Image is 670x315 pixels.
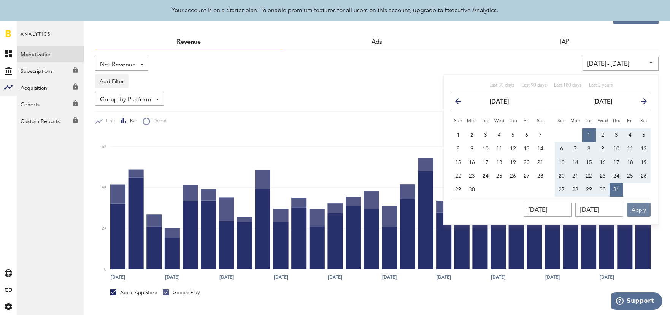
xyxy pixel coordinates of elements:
span: 12 [510,146,516,151]
button: 29 [582,183,596,197]
button: 5 [506,128,520,142]
button: 24 [479,169,492,183]
button: 15 [582,156,596,169]
span: Group by Platform [100,93,151,106]
div: Apple App Store [110,289,157,296]
span: 4 [498,132,501,138]
button: 3 [479,128,492,142]
small: Saturday [537,119,544,123]
span: 6 [525,132,528,138]
span: 19 [510,160,516,165]
span: 16 [469,160,475,165]
span: 20 [524,160,530,165]
button: 2 [465,128,479,142]
button: 18 [492,156,506,169]
button: 3 [610,128,623,142]
button: 19 [506,156,520,169]
span: 4 [629,132,632,138]
span: 13 [559,160,565,165]
button: 8 [451,142,465,156]
button: 9 [465,142,479,156]
button: 17 [479,156,492,169]
button: 11 [492,142,506,156]
button: 5 [637,128,651,142]
button: 10 [610,142,623,156]
span: 19 [641,160,647,165]
button: 4 [623,128,637,142]
text: [DATE] [382,274,397,281]
button: 14 [568,156,582,169]
button: 1 [582,128,596,142]
span: 26 [641,173,647,179]
a: Subscriptions [17,62,84,79]
button: 20 [555,169,568,183]
span: 2 [470,132,473,138]
span: Last 90 days [522,83,546,88]
span: 11 [496,146,502,151]
button: Apply [627,203,651,217]
button: 24 [610,169,623,183]
span: 30 [469,187,475,192]
button: 10 [479,142,492,156]
span: 24 [613,173,619,179]
text: [DATE] [219,274,234,281]
span: Analytics [21,30,51,46]
span: Donut [150,118,167,124]
span: 5 [511,132,514,138]
span: 9 [601,146,604,151]
span: 10 [613,146,619,151]
span: 15 [586,160,592,165]
button: 14 [533,142,547,156]
span: 29 [455,187,461,192]
text: 4K [102,186,107,190]
text: [DATE] [437,274,451,281]
span: 12 [641,146,647,151]
span: Last 30 days [489,83,514,88]
span: 16 [600,160,606,165]
a: IAP [560,39,569,45]
span: 24 [483,173,489,179]
button: 4 [492,128,506,142]
button: 15 [451,156,465,169]
span: 25 [496,173,502,179]
button: 2 [596,128,610,142]
div: Your account is on a Starter plan. To enable premium features for all users on this account, upgr... [172,6,499,15]
button: 23 [465,169,479,183]
span: 17 [613,160,619,165]
button: 29 [451,183,465,197]
text: 6K [102,145,107,149]
div: Monetization [105,10,164,22]
text: [DATE] [274,274,288,281]
a: Custom Reports [17,112,84,129]
span: Line [103,118,115,124]
span: 23 [600,173,606,179]
span: 26 [510,173,516,179]
small: Friday [524,119,530,123]
small: Wednesday [494,119,505,123]
button: 7 [568,142,582,156]
button: 22 [582,169,596,183]
button: 30 [465,183,479,197]
span: 7 [574,146,577,151]
button: 25 [623,169,637,183]
span: 5 [642,132,645,138]
span: 10 [483,146,489,151]
span: 23 [469,173,475,179]
button: 9 [596,142,610,156]
button: 13 [555,156,568,169]
span: Last 180 days [554,83,581,88]
small: Monday [570,119,581,123]
span: Bar [127,118,137,124]
input: __/__/____ [575,203,623,217]
span: 30 [600,187,606,192]
button: 23 [596,169,610,183]
small: Friday [627,119,633,123]
button: 11 [623,142,637,156]
text: 2K [102,227,107,230]
button: 26 [506,169,520,183]
span: 8 [587,146,591,151]
span: 18 [496,160,502,165]
span: Ads [372,39,382,45]
span: 28 [537,173,543,179]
